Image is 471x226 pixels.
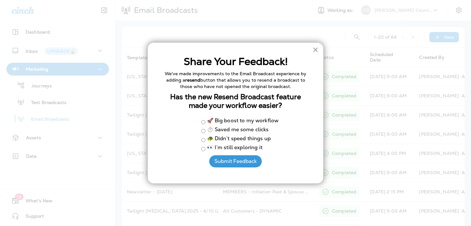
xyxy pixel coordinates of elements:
[180,77,306,89] span: button that allows you to resend a broadcast to those who have not opened the original broadcast.
[207,127,269,133] label: ⏱️ Saved me some clicks
[207,145,262,151] label: 👀 I’m still exploring it
[161,55,310,68] h2: Share Your Feedback!
[207,118,279,124] label: 🚀 Big boost to my workflow
[209,155,262,167] button: Submit Feedback
[165,71,308,83] span: We've made improvements to the Email Broadcast experience by adding a
[185,77,200,83] strong: resend
[161,93,310,110] h3: Has the new Resend Broadcast feature made your workflow easier?
[312,44,318,55] button: Close
[207,136,271,142] label: 🐢 Didn’t speed things up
